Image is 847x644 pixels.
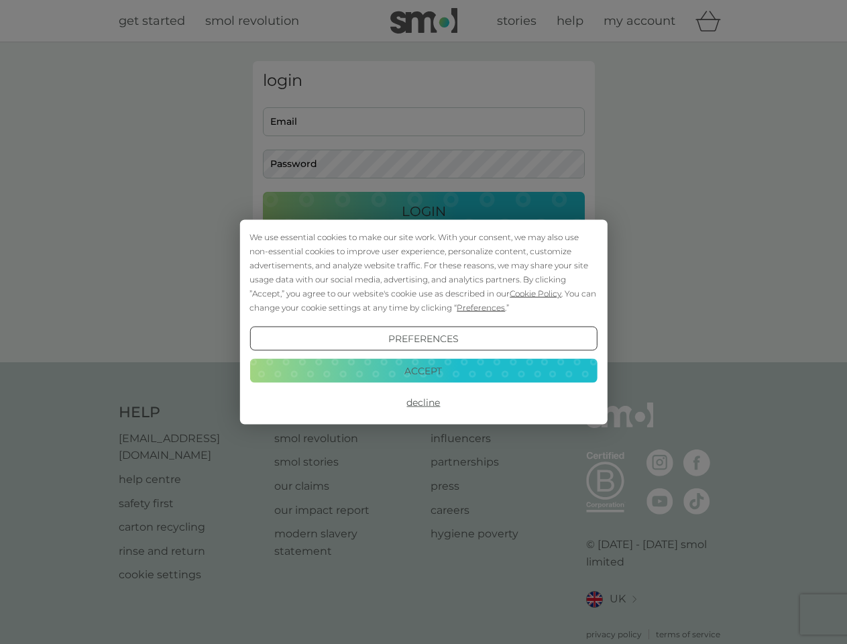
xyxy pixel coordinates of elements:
[249,230,597,315] div: We use essential cookies to make our site work. With your consent, we may also use non-essential ...
[457,303,505,313] span: Preferences
[239,220,607,425] div: Cookie Consent Prompt
[249,390,597,415] button: Decline
[249,358,597,382] button: Accept
[249,327,597,351] button: Preferences
[510,288,561,299] span: Cookie Policy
